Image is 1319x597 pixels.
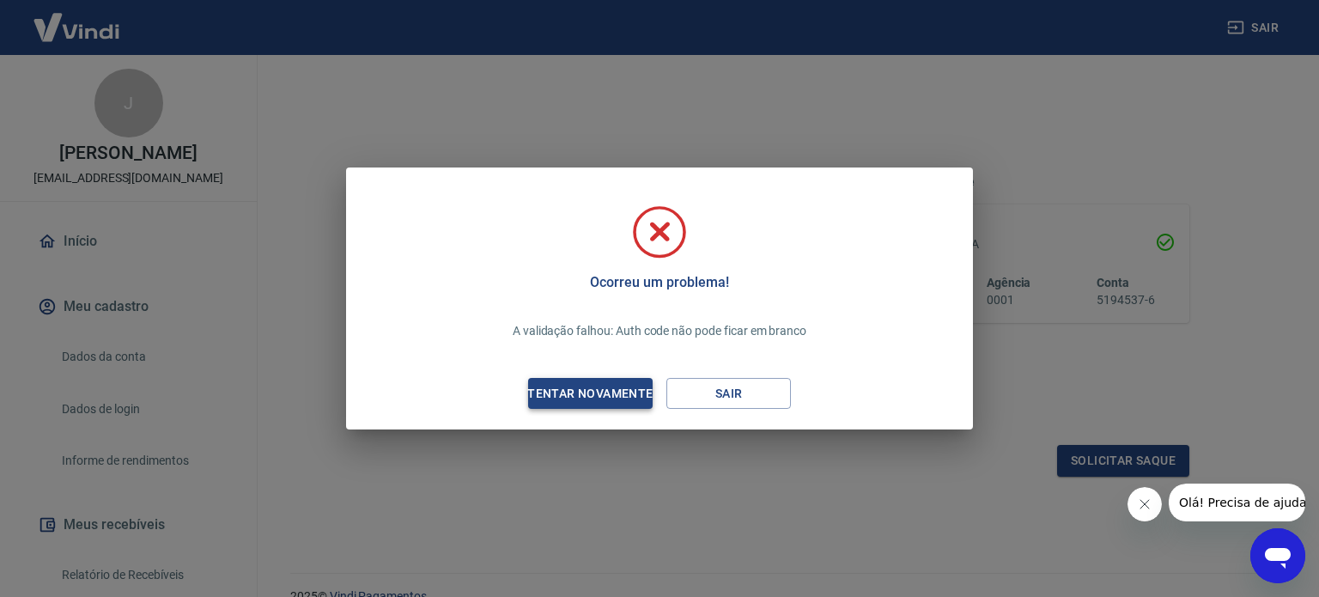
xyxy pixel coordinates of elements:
[513,322,806,340] p: A validação falhou: Auth code não pode ficar em branco
[10,12,144,26] span: Olá! Precisa de ajuda?
[528,378,653,410] button: Tentar novamente
[590,274,728,291] h5: Ocorreu um problema!
[1128,487,1162,521] iframe: Fechar mensagem
[1169,484,1305,521] iframe: Mensagem da empresa
[1250,528,1305,583] iframe: Botão para abrir a janela de mensagens
[666,378,791,410] button: Sair
[507,383,673,405] div: Tentar novamente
